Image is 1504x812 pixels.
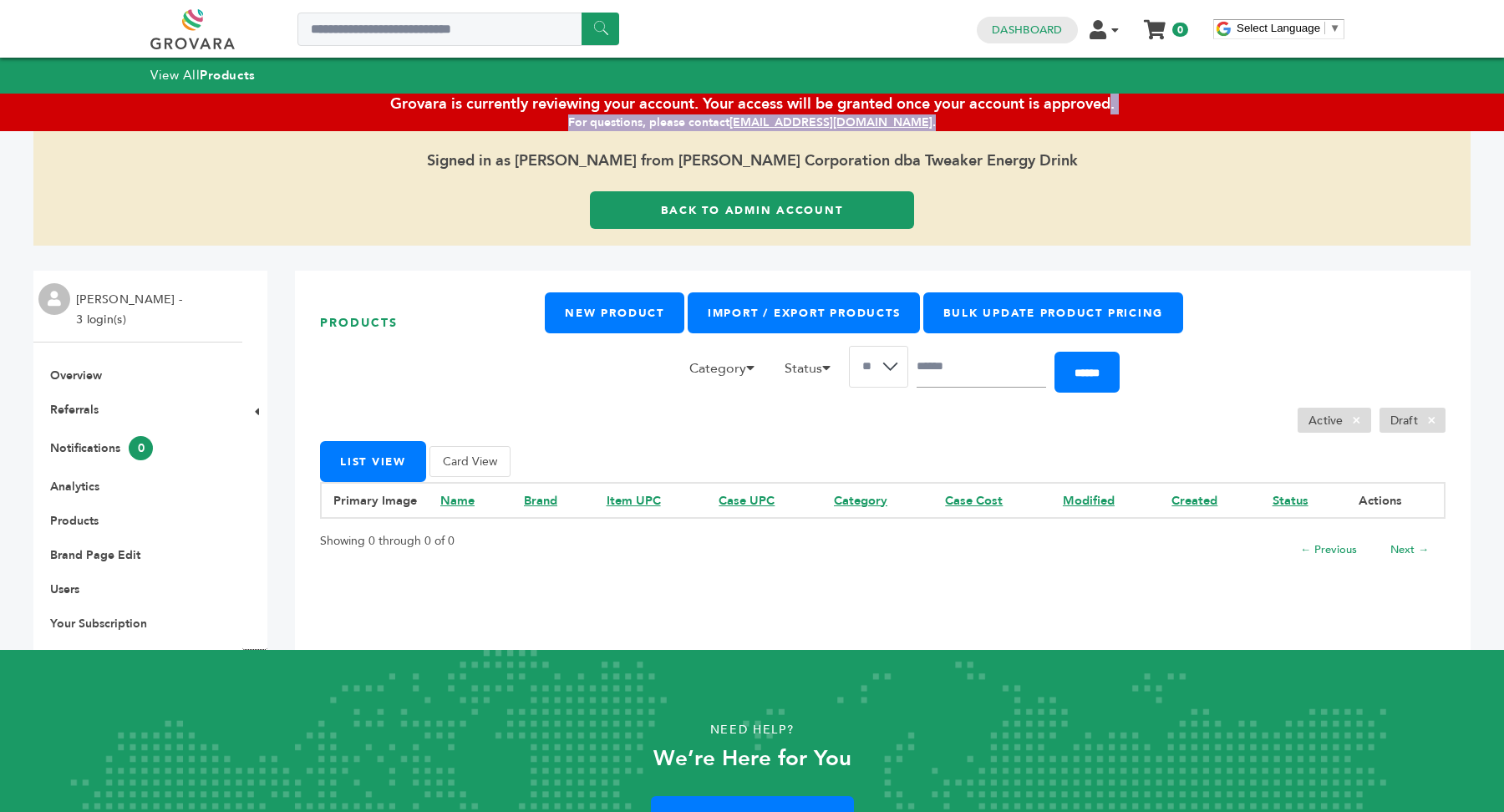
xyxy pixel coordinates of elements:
li: [PERSON_NAME] - 3 login(s) [76,290,186,330]
h1: Products [320,292,545,353]
span: Select Language [1237,22,1320,34]
a: View AllProducts [150,67,256,84]
span: 0 [129,436,153,460]
a: Category [834,492,887,509]
li: Draft [1380,408,1446,433]
strong: Products [200,67,255,84]
a: Bulk Update Product Pricing [923,292,1183,333]
span: × [1343,410,1370,430]
a: Brand Page Edit [50,547,140,563]
a: Created [1171,492,1217,509]
span: ▼ [1329,22,1340,34]
p: Need Help? [75,718,1429,743]
a: Select Language​ [1237,22,1340,34]
a: Back to Admin Account [590,191,914,229]
a: Modified [1063,492,1115,509]
li: Category [681,358,773,387]
p: Showing 0 through 0 of 0 [320,531,455,551]
a: Status [1273,492,1308,509]
span: Signed in as [PERSON_NAME] from [PERSON_NAME] Corporation dba Tweaker Energy Drink [33,131,1471,191]
a: ← Previous [1300,542,1357,557]
strong: We’re Here for You [653,743,851,774]
a: Notifications0 [50,440,153,456]
a: Overview [50,368,102,383]
th: Primary Image [321,483,429,518]
li: Active [1298,408,1371,433]
span: × [1418,410,1446,430]
a: Dashboard [992,23,1062,38]
a: Products [50,513,99,529]
a: Import / Export Products [688,292,920,333]
a: Analytics [50,479,99,495]
a: Referrals [50,402,99,418]
th: Actions [1347,483,1445,518]
a: Users [50,581,79,597]
a: Case Cost [945,492,1003,509]
a: Case UPC [719,492,775,509]
a: New Product [545,292,683,333]
button: List View [320,441,426,482]
input: Search a product or brand... [297,13,619,46]
a: Brand [524,492,557,509]
a: Name [440,492,475,509]
a: My Cart [1146,15,1165,33]
input: Search [917,346,1046,388]
span: 0 [1172,23,1188,37]
li: Status [776,358,849,387]
a: Your Subscription [50,616,147,632]
a: [EMAIL_ADDRESS][DOMAIN_NAME] [729,114,932,130]
a: Next → [1390,542,1429,557]
img: profile.png [38,283,70,315]
a: Item UPC [607,492,661,509]
button: Card View [429,446,511,477]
